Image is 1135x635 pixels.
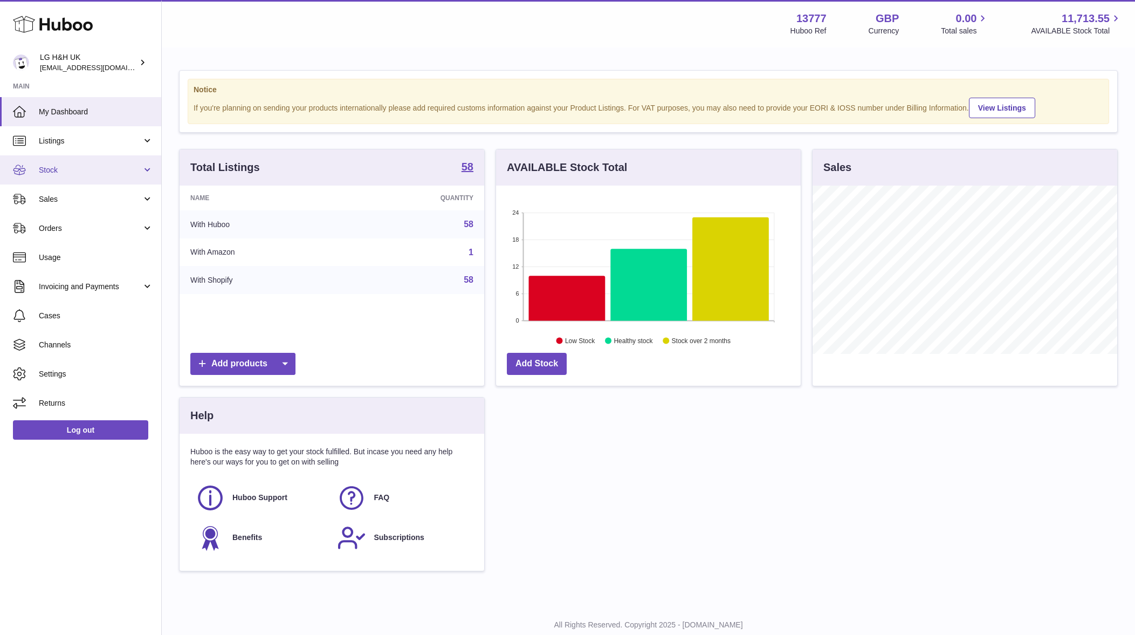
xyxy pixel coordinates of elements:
[374,532,424,543] span: Subscriptions
[462,161,473,174] a: 58
[190,353,295,375] a: Add products
[190,160,260,175] h3: Total Listings
[823,160,851,175] h3: Sales
[462,161,473,172] strong: 58
[672,337,731,345] text: Stock over 2 months
[337,523,467,552] a: Subscriptions
[190,447,473,467] p: Huboo is the easy way to get your stock fulfilled. But incase you need any help here's our ways f...
[374,493,389,503] span: FAQ
[469,248,473,257] a: 1
[194,85,1103,95] strong: Notice
[39,398,153,408] span: Returns
[614,337,653,345] text: Healthy stock
[39,223,142,234] span: Orders
[512,263,519,270] text: 12
[565,337,595,345] text: Low Stock
[464,275,473,284] a: 58
[13,420,148,440] a: Log out
[39,340,153,350] span: Channels
[40,63,159,72] span: [EMAIL_ADDRESS][DOMAIN_NAME]
[39,107,153,117] span: My Dashboard
[196,483,326,513] a: Huboo Support
[969,98,1035,118] a: View Listings
[39,136,142,146] span: Listings
[956,11,977,26] span: 0.00
[1031,26,1122,36] span: AVAILABLE Stock Total
[941,26,989,36] span: Total sales
[515,290,519,297] text: 6
[39,282,142,292] span: Invoicing and Payments
[13,54,29,71] img: veechen@lghnh.co.uk
[512,236,519,243] text: 18
[346,186,484,210] th: Quantity
[39,165,142,175] span: Stock
[180,266,346,294] td: With Shopify
[515,317,519,324] text: 0
[180,210,346,238] td: With Huboo
[337,483,467,513] a: FAQ
[232,532,262,543] span: Benefits
[180,238,346,267] td: With Amazon
[1062,11,1110,26] span: 11,713.55
[512,209,519,216] text: 24
[464,220,473,229] a: 58
[876,11,899,26] strong: GBP
[507,160,627,175] h3: AVAILABLE Stock Total
[40,52,137,73] div: LG H&H UK
[1031,11,1122,36] a: 11,713.55 AVAILABLE Stock Total
[39,311,153,321] span: Cases
[39,194,142,204] span: Sales
[790,26,827,36] div: Huboo Ref
[190,408,214,423] h3: Help
[194,96,1103,118] div: If you're planning on sending your products internationally please add required customs informati...
[170,620,1126,630] p: All Rights Reserved. Copyright 2025 - [DOMAIN_NAME]
[796,11,827,26] strong: 13777
[196,523,326,552] a: Benefits
[507,353,567,375] a: Add Stock
[180,186,346,210] th: Name
[39,252,153,263] span: Usage
[869,26,899,36] div: Currency
[39,369,153,379] span: Settings
[941,11,989,36] a: 0.00 Total sales
[232,493,287,503] span: Huboo Support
